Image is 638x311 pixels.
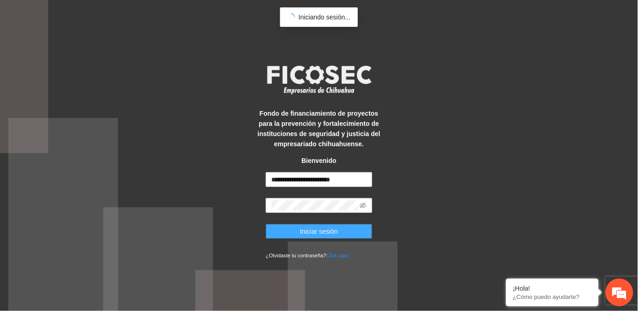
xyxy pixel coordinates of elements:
[266,253,349,258] small: ¿Olvidaste tu contraseña?
[326,253,349,258] a: Click aqui
[261,62,377,97] img: logo
[288,13,295,21] span: loading
[360,202,366,209] span: eye-invisible
[513,285,592,292] div: ¡Hola!
[257,110,380,148] strong: Fondo de financiamiento de proyectos para la prevención y fortalecimiento de instituciones de seg...
[299,13,350,21] span: Iniciando sesión...
[513,293,592,300] p: ¿Cómo puedo ayudarte?
[301,157,336,164] strong: Bienvenido
[266,224,372,239] button: Iniciar sesión
[300,226,338,236] span: Iniciar sesión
